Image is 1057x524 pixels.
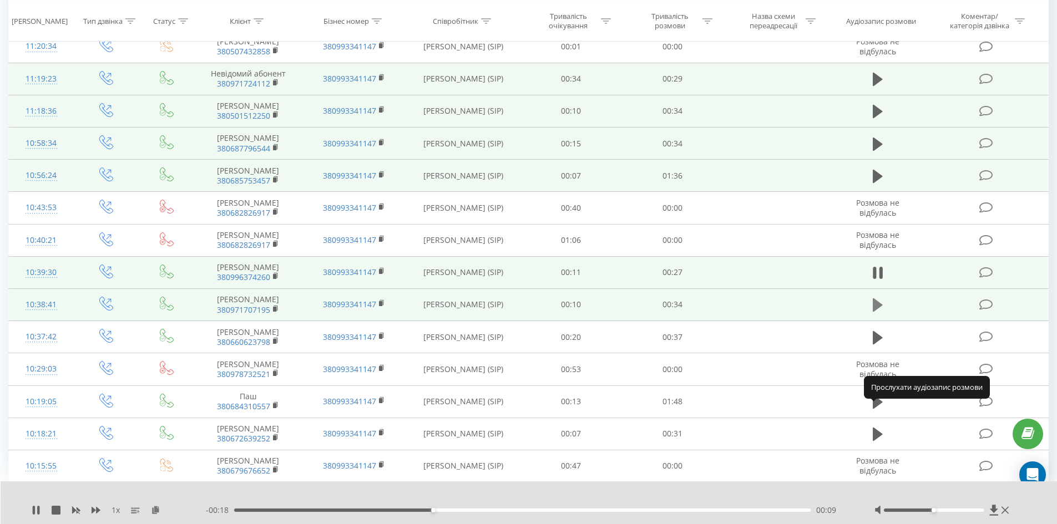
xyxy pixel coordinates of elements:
[864,376,990,398] div: Прослухати аудіозапис розмови
[323,332,376,342] a: 380993341147
[20,423,63,445] div: 10:18:21
[323,170,376,181] a: 380993341147
[217,240,270,250] a: 380682826917
[846,16,916,26] div: Аудіозапис розмови
[323,138,376,149] a: 380993341147
[744,12,803,30] div: Назва схеми переадресації
[407,385,520,418] td: [PERSON_NAME] (SIP)
[112,505,120,516] span: 1 x
[195,385,301,418] td: Паш
[407,192,520,224] td: [PERSON_NAME] (SIP)
[407,418,520,450] td: [PERSON_NAME] (SIP)
[407,224,520,256] td: [PERSON_NAME] (SIP)
[520,95,622,127] td: 00:10
[206,505,234,516] span: - 00:18
[195,128,301,160] td: [PERSON_NAME]
[856,36,899,57] span: Розмова не відбулась
[20,35,63,57] div: 11:20:34
[622,192,724,224] td: 00:00
[20,455,63,477] div: 10:15:55
[195,160,301,192] td: [PERSON_NAME]
[622,224,724,256] td: 00:00
[195,353,301,385] td: [PERSON_NAME]
[20,230,63,251] div: 10:40:21
[323,41,376,52] a: 380993341147
[856,359,899,379] span: Розмова не відбулась
[431,508,435,512] div: Accessibility label
[520,321,622,353] td: 00:20
[323,235,376,245] a: 380993341147
[622,288,724,320] td: 00:34
[323,73,376,84] a: 380993341147
[12,16,68,26] div: [PERSON_NAME]
[20,68,63,90] div: 11:19:23
[217,272,270,282] a: 380996374260
[622,256,724,288] td: 00:27
[20,100,63,122] div: 11:18:36
[622,353,724,385] td: 00:00
[20,326,63,348] div: 10:37:42
[195,418,301,450] td: [PERSON_NAME]
[816,505,836,516] span: 00:09
[323,267,376,277] a: 380993341147
[407,450,520,482] td: [PERSON_NAME] (SIP)
[20,133,63,154] div: 10:58:34
[195,63,301,95] td: Невідомий абонент
[20,262,63,283] div: 10:39:30
[622,418,724,450] td: 00:31
[622,63,724,95] td: 00:29
[520,192,622,224] td: 00:40
[323,460,376,471] a: 380993341147
[622,95,724,127] td: 00:34
[520,128,622,160] td: 00:15
[153,16,175,26] div: Статус
[622,160,724,192] td: 01:36
[947,12,1012,30] div: Коментар/категорія дзвінка
[520,385,622,418] td: 00:13
[433,16,478,26] div: Співробітник
[407,353,520,385] td: [PERSON_NAME] (SIP)
[323,105,376,116] a: 380993341147
[217,78,270,89] a: 380971724112
[856,230,899,250] span: Розмова не відбулась
[323,428,376,439] a: 380993341147
[217,433,270,444] a: 380672639252
[640,12,700,30] div: Тривалість розмови
[520,450,622,482] td: 00:47
[856,455,899,476] span: Розмова не відбулась
[932,508,936,512] div: Accessibility label
[217,46,270,57] a: 380507432858
[230,16,251,26] div: Клієнт
[217,304,270,315] a: 380971707195
[195,192,301,224] td: [PERSON_NAME]
[520,63,622,95] td: 00:34
[20,391,63,413] div: 10:19:05
[407,288,520,320] td: [PERSON_NAME] (SIP)
[217,465,270,476] a: 380679676652
[520,418,622,450] td: 00:07
[622,385,724,418] td: 01:48
[195,288,301,320] td: [PERSON_NAME]
[323,396,376,406] a: 380993341147
[407,30,520,63] td: [PERSON_NAME] (SIP)
[20,358,63,380] div: 10:29:03
[195,224,301,256] td: [PERSON_NAME]
[195,95,301,127] td: [PERSON_NAME]
[323,299,376,309] a: 380993341147
[217,110,270,121] a: 380501512250
[520,224,622,256] td: 01:06
[622,128,724,160] td: 00:34
[407,63,520,95] td: [PERSON_NAME] (SIP)
[217,143,270,154] a: 380687796544
[520,288,622,320] td: 00:10
[195,321,301,353] td: [PERSON_NAME]
[520,30,622,63] td: 00:01
[83,16,123,26] div: Тип дзвінка
[20,294,63,316] div: 10:38:41
[407,256,520,288] td: [PERSON_NAME] (SIP)
[520,353,622,385] td: 00:53
[195,450,301,482] td: [PERSON_NAME]
[217,337,270,347] a: 380660623798
[520,160,622,192] td: 00:07
[217,369,270,379] a: 380978732521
